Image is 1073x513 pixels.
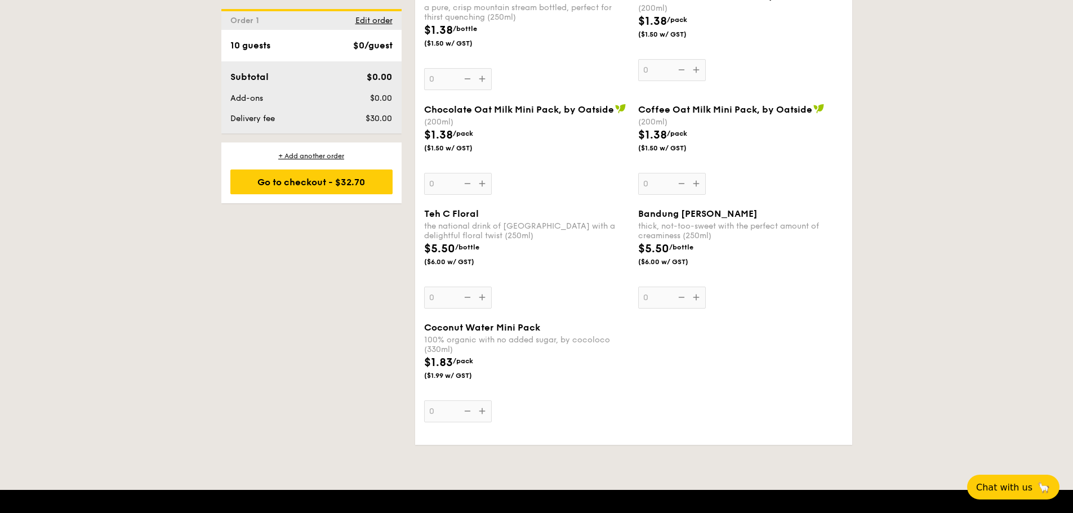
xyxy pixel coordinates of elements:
span: ($1.50 w/ GST) [638,144,715,153]
span: ($1.50 w/ GST) [638,30,715,39]
span: ($1.50 w/ GST) [424,39,501,48]
span: ($1.99 w/ GST) [424,371,501,380]
span: $1.38 [424,128,453,142]
span: Coconut Water Mini Pack [424,322,540,333]
span: /pack [667,16,687,24]
div: Go to checkout - $32.70 [230,169,393,194]
span: $1.38 [638,128,667,142]
span: $1.38 [424,24,453,37]
span: ($6.00 w/ GST) [424,257,501,266]
div: (200ml) [638,117,843,127]
span: /pack [667,130,687,137]
span: /bottle [453,25,477,33]
span: /pack [453,357,473,365]
span: Edit order [355,16,393,25]
span: Teh C Floral [424,208,479,219]
span: Order 1 [230,16,264,25]
span: 🦙 [1037,481,1050,494]
button: Chat with us🦙 [967,475,1059,499]
span: Subtotal [230,72,269,82]
span: /bottle [455,243,479,251]
span: /pack [453,130,473,137]
span: Delivery fee [230,114,275,123]
span: $1.83 [424,356,453,369]
span: Coffee Oat Milk Mini Pack, by Oatside [638,104,812,115]
span: ($6.00 w/ GST) [638,257,715,266]
span: Add-ons [230,93,263,103]
div: the national drink of [GEOGRAPHIC_DATA] with a delightful floral twist (250ml) [424,221,629,240]
div: 10 guests [230,39,270,52]
span: Chocolate Oat Milk Mini Pack, by Oatside [424,104,614,115]
span: $5.50 [424,242,455,256]
div: + Add another order [230,151,393,160]
div: 100% organic with no added sugar, by cocoloco (330ml) [424,335,629,354]
span: $1.38 [638,15,667,28]
div: a pure, crisp mountain stream bottled, perfect for thirst quenching (250ml) [424,3,629,22]
img: icon-vegan.f8ff3823.svg [615,104,626,114]
span: ($1.50 w/ GST) [424,144,501,153]
div: (200ml) [424,117,629,127]
div: $0/guest [353,39,393,52]
span: Chat with us [976,482,1032,493]
span: $5.50 [638,242,669,256]
span: $0.00 [367,72,392,82]
span: $0.00 [370,93,392,103]
div: thick, not-too-sweet with the perfect amount of creaminess (250ml) [638,221,843,240]
span: /bottle [669,243,693,251]
div: (200ml) [638,3,843,13]
img: icon-vegan.f8ff3823.svg [813,104,825,114]
span: $30.00 [366,114,392,123]
span: Bandung [PERSON_NAME] [638,208,758,219]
